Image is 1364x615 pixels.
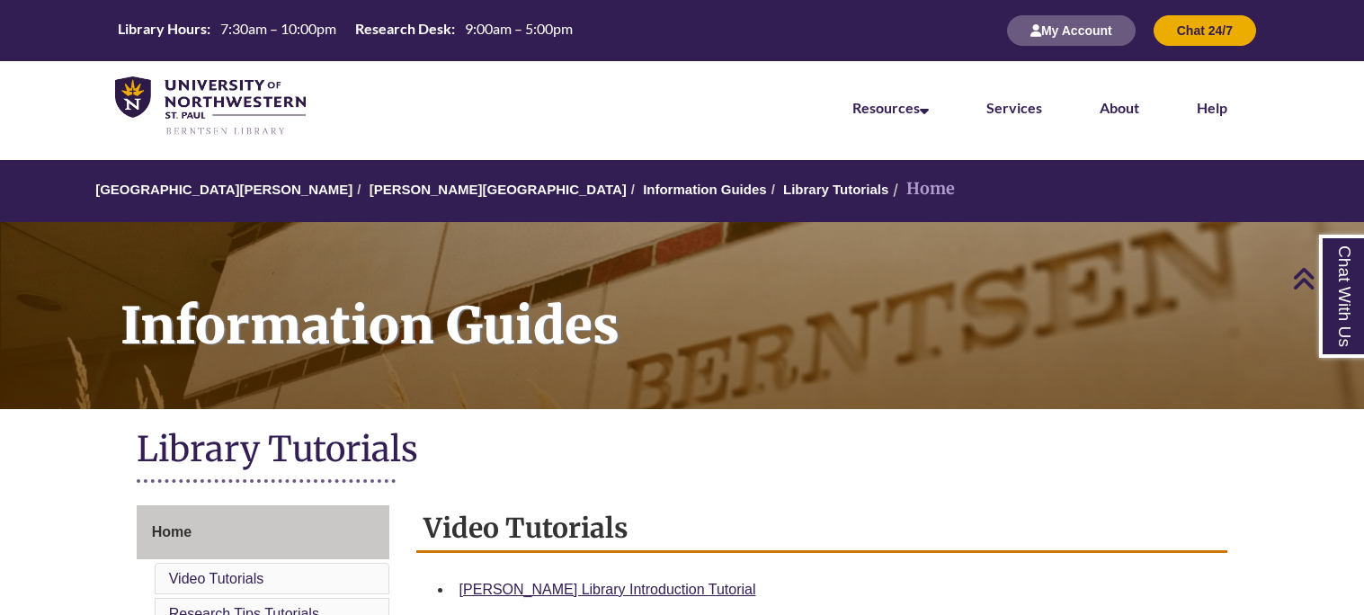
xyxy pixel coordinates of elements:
th: Library Hours: [111,19,213,39]
a: My Account [1007,22,1136,38]
a: About [1100,99,1139,116]
a: [GEOGRAPHIC_DATA][PERSON_NAME] [95,182,352,197]
span: 7:30am – 10:00pm [220,20,336,37]
button: Chat 24/7 [1154,15,1256,46]
a: Resources [852,99,929,116]
h1: Information Guides [101,222,1364,386]
span: 9:00am – 5:00pm [465,20,573,37]
h1: Library Tutorials [137,427,1228,475]
a: Library Tutorials [783,182,888,197]
a: [PERSON_NAME] Library Introduction Tutorial [459,582,756,597]
a: Services [986,99,1042,116]
a: Video Tutorials [169,571,264,586]
a: Information Guides [643,182,767,197]
h2: Video Tutorials [416,505,1228,553]
a: [PERSON_NAME][GEOGRAPHIC_DATA] [370,182,627,197]
li: Home [888,176,955,202]
span: Home [152,524,192,539]
a: Chat 24/7 [1154,22,1256,38]
button: My Account [1007,15,1136,46]
th: Research Desk: [348,19,458,39]
a: Back to Top [1292,266,1360,290]
a: Help [1197,99,1227,116]
table: Hours Today [111,19,580,41]
a: Hours Today [111,19,580,43]
a: Home [137,505,389,559]
img: UNWSP Library Logo [115,76,306,137]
